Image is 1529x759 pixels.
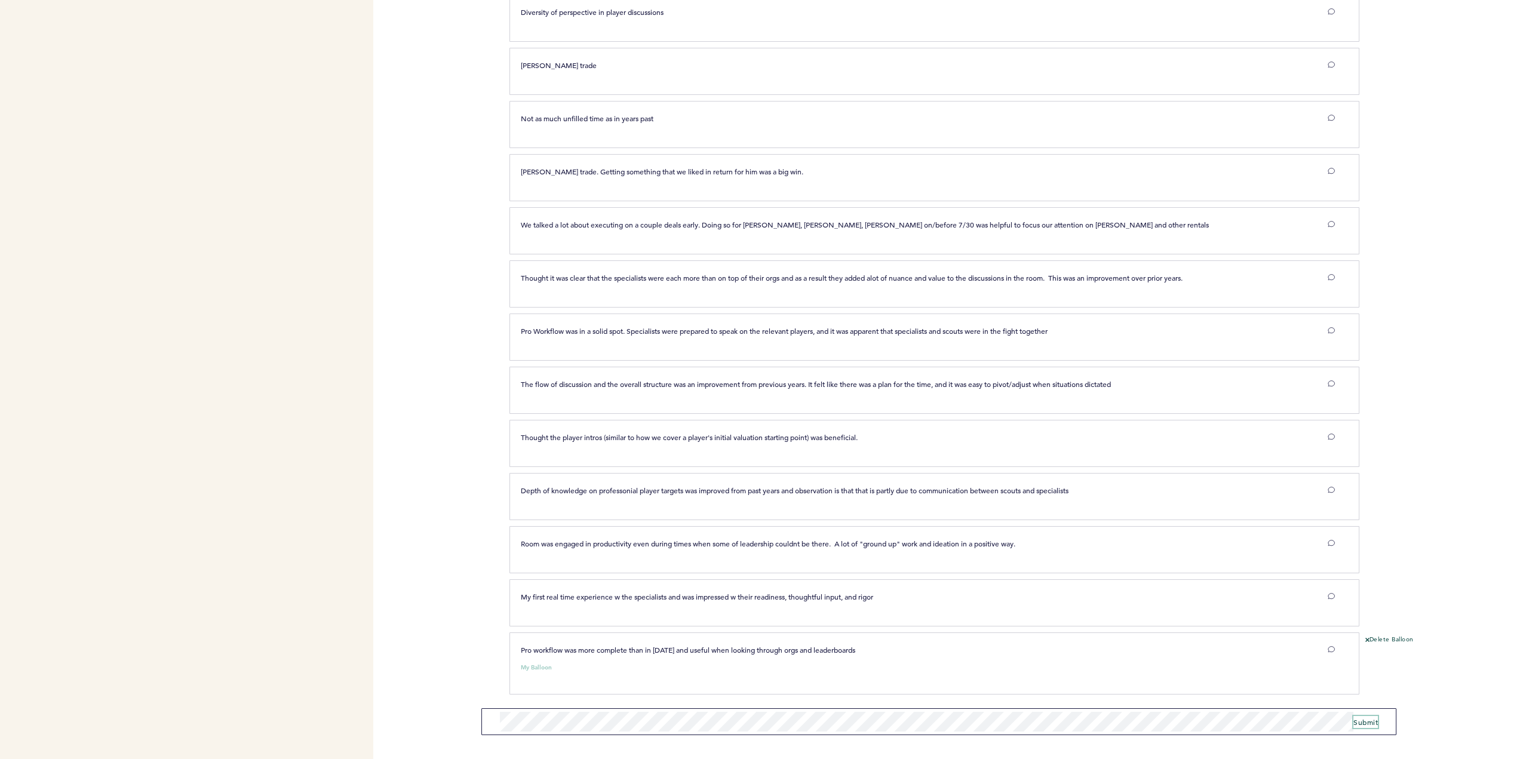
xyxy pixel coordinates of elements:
span: Thought the player intros (similar to how we cover a player's initial valuation starting point) w... [521,432,858,442]
span: Not as much unfilled time as in years past [521,113,653,123]
span: Pro workflow was more complete than in [DATE] and useful when looking through orgs and leaderboards [521,645,855,654]
span: Thought it was clear that the specialists were each more than on top of their orgs and as a resul... [521,273,1183,282]
small: My Balloon [521,665,552,671]
span: Diversity of perspective in player discussions [521,7,664,17]
span: [PERSON_NAME] trade [521,60,597,70]
span: [PERSON_NAME] trade. Getting something that we liked in return for him was a big win. [521,167,803,176]
span: The flow of discussion and the overall structure was an improvement from previous years. It felt ... [521,379,1111,389]
span: Room was engaged in productivity even during times when some of leadership couldnt be there. A lo... [521,539,1015,548]
button: Submit [1353,716,1378,728]
span: Submit [1353,717,1378,727]
span: My first real time experience w the specialists and was impressed w their readiness, thoughtful i... [521,592,873,601]
span: Pro Workflow was in a solid spot. Specialists were prepared to speak on the relevant players, and... [521,326,1048,336]
span: We talked a lot about executing on a couple deals early. Doing so for [PERSON_NAME], [PERSON_NAME... [521,220,1209,229]
button: Delete Balloon [1365,635,1414,645]
span: Depth of knowledge on professonial player targets was improved from past years and observation is... [521,485,1069,495]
